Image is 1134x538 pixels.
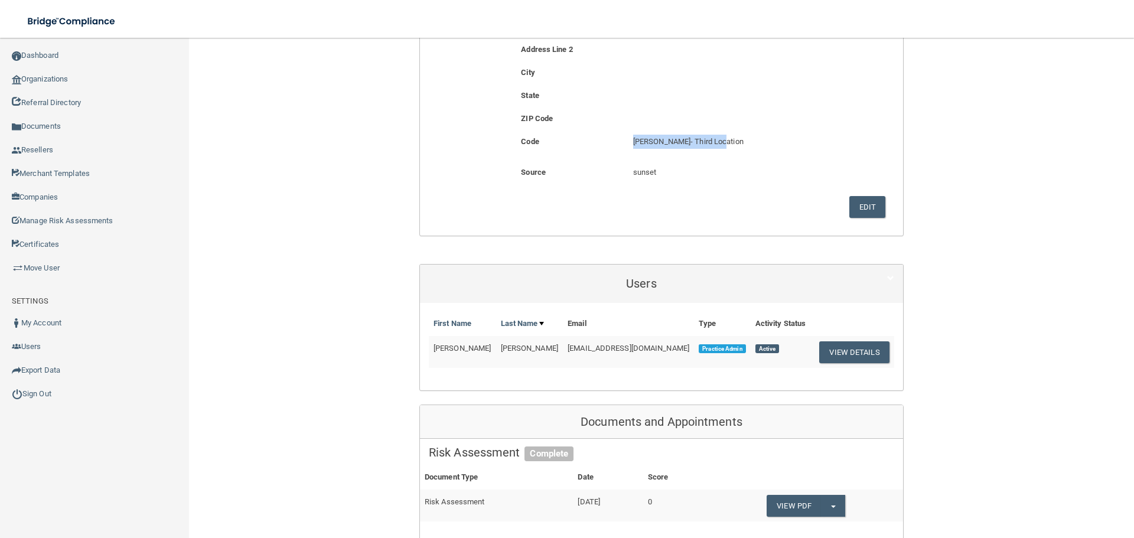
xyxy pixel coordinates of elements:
a: Users [429,270,894,297]
h5: Users [429,277,854,290]
span: [PERSON_NAME] [434,344,491,353]
b: Address Line 2 [521,45,572,54]
span: [EMAIL_ADDRESS][DOMAIN_NAME] [568,344,689,353]
img: ic_dashboard_dark.d01f4a41.png [12,51,21,61]
img: icon-export.b9366987.png [12,366,21,375]
a: View PDF [767,495,821,517]
a: Last Name [501,317,545,331]
p: sunset [633,165,839,180]
span: [PERSON_NAME] [501,344,558,353]
th: Email [563,312,694,336]
img: bridge_compliance_login_screen.278c3ca4.svg [18,9,126,34]
img: briefcase.64adab9b.png [12,262,24,274]
b: City [521,68,535,77]
img: ic_reseller.de258add.png [12,146,21,155]
th: Activity Status [751,312,811,336]
img: icon-documents.8dae5593.png [12,122,21,132]
p: [PERSON_NAME]- Third Location [633,135,839,149]
img: ic_user_dark.df1a06c3.png [12,318,21,328]
th: Date [573,465,643,490]
span: Complete [524,446,573,462]
b: ZIP Code [521,114,553,123]
button: Edit [849,196,885,218]
iframe: Drift Widget Chat Controller [930,454,1120,501]
span: Active [755,344,779,354]
td: 0 [643,490,709,521]
th: Type [694,312,750,336]
b: Source [521,168,546,177]
button: View Details [819,341,889,363]
b: State [521,91,539,100]
th: Score [643,465,709,490]
td: [DATE] [573,490,643,521]
th: Document Type [420,465,573,490]
td: Risk Assessment [420,490,573,521]
h5: Risk Assessment [429,446,894,459]
img: organization-icon.f8decf85.png [12,75,21,84]
div: Documents and Appointments [420,405,903,439]
img: ic_power_dark.7ecde6b1.png [12,389,22,399]
b: Code [521,137,539,146]
span: Practice Admin [699,344,745,354]
img: icon-users.e205127d.png [12,342,21,351]
label: SETTINGS [12,294,48,308]
a: First Name [434,317,471,331]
